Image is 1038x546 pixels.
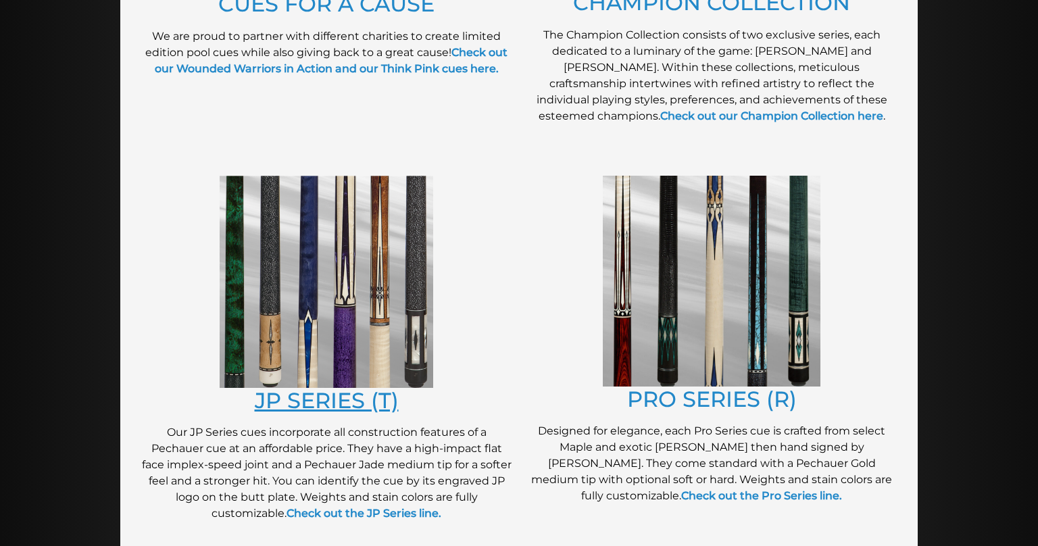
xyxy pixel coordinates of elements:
a: Check out the JP Series line. [287,507,441,520]
a: Check out our Champion Collection here [660,109,883,122]
p: We are proud to partner with different charities to create limited edition pool cues while also g... [141,28,512,77]
p: The Champion Collection consists of two exclusive series, each dedicated to a luminary of the gam... [526,27,897,124]
a: JP SERIES (T) [255,387,399,414]
a: Check out our Wounded Warriors in Action and our Think Pink cues here. [155,46,508,75]
a: PRO SERIES (R) [627,386,797,412]
a: Check out the Pro Series line. [681,489,842,502]
p: Our JP Series cues incorporate all construction features of a Pechauer cue at an affordable price... [141,424,512,522]
p: Designed for elegance, each Pro Series cue is crafted from select Maple and exotic [PERSON_NAME] ... [526,423,897,504]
